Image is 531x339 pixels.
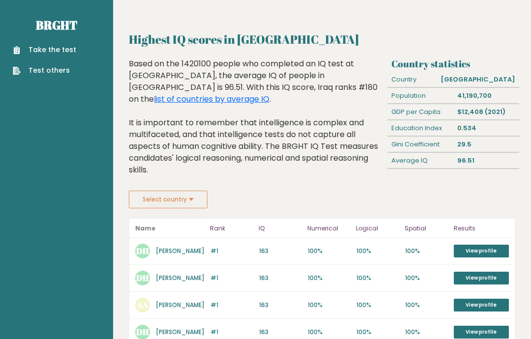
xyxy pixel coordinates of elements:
p: #1 [210,274,253,282]
a: Test others [13,65,76,76]
p: 100% [405,301,448,310]
h2: Highest IQ scores in [GEOGRAPHIC_DATA] [129,30,515,48]
div: 41,190,700 [453,88,519,104]
div: $12,408 (2021) [453,104,519,120]
div: Education Index [387,120,453,136]
div: 96.51 [453,153,519,169]
p: #1 [210,328,253,337]
a: [PERSON_NAME] [156,328,205,336]
p: 100% [308,274,351,282]
div: Average IQ [387,153,453,169]
a: View profile [454,299,509,311]
p: Results [454,223,509,234]
p: IQ [259,223,301,234]
a: [PERSON_NAME] [156,301,205,309]
div: [GEOGRAPHIC_DATA] [437,72,519,87]
p: #1 [210,301,253,310]
div: 0.534 [453,120,519,136]
p: 163 [259,328,302,337]
div: 29.5 [453,137,519,152]
p: 100% [405,247,448,255]
text: DH [136,245,149,256]
text: AA [136,299,148,311]
p: 163 [259,274,302,282]
a: View profile [454,245,509,257]
a: list of countries by average IQ [154,93,269,105]
text: DH [136,272,149,283]
p: 100% [308,301,351,310]
p: Logical [356,223,399,234]
a: [PERSON_NAME] [156,274,205,282]
button: Select country [129,191,207,208]
p: Rank [210,223,253,234]
p: 100% [356,328,399,337]
p: 100% [308,247,351,255]
p: 163 [259,301,302,310]
a: View profile [454,272,509,284]
div: Population [387,88,453,104]
div: Gini Coefficient [387,137,453,152]
p: 163 [259,247,302,255]
p: 100% [356,274,399,282]
div: Based on the 1420100 people who completed an IQ test at [GEOGRAPHIC_DATA], the average IQ of peop... [129,58,384,191]
p: Spatial [405,223,447,234]
p: Numerical [307,223,350,234]
h3: Country statistics [391,58,515,69]
p: 100% [356,247,399,255]
text: DH [136,326,149,338]
div: GDP per Capita [387,104,453,120]
div: Country [387,72,437,87]
a: [PERSON_NAME] [156,247,205,255]
p: 100% [405,274,448,282]
p: 100% [356,301,399,310]
b: Name [135,224,155,232]
p: 100% [308,328,351,337]
a: Brght [36,17,77,33]
a: View profile [454,326,509,339]
p: #1 [210,247,253,255]
p: 100% [405,328,448,337]
a: Take the test [13,45,76,55]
